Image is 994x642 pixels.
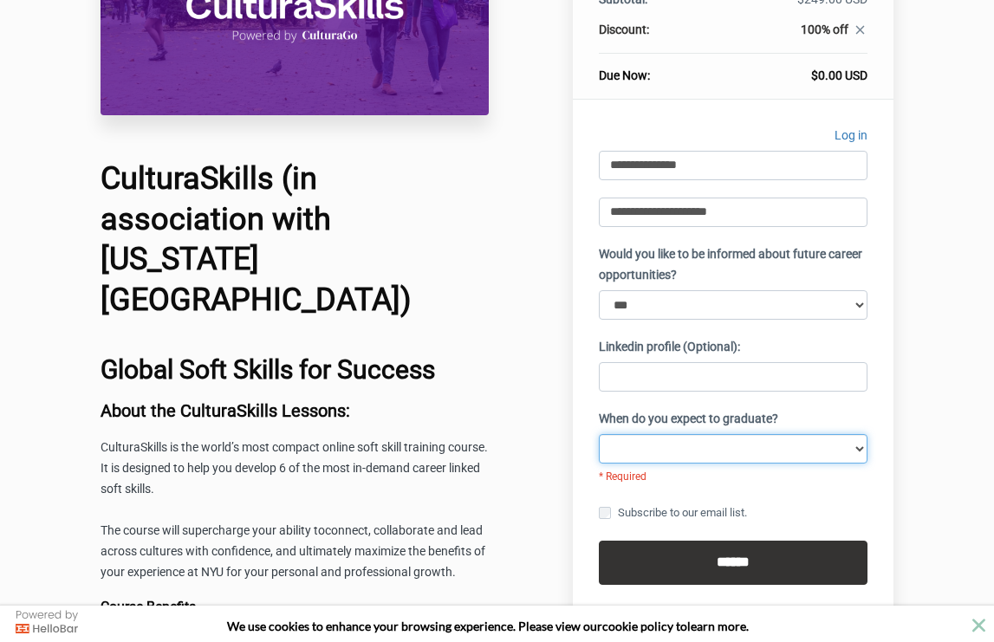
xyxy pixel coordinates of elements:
[101,440,488,496] span: CulturaSkills is the world’s most compact online soft skill training course. It is designed to he...
[599,503,747,522] label: Subscribe to our email list.
[101,599,196,615] b: Course Benefits
[599,337,740,358] label: Linkedin profile (Optional):
[968,614,990,636] button: close
[599,507,611,519] input: Subscribe to our email list.
[853,23,867,37] i: close
[599,468,867,486] li: * Required
[801,23,848,36] span: 100% off
[101,159,489,321] h1: CulturaSkills (in association with [US_STATE][GEOGRAPHIC_DATA])
[848,23,867,42] a: close
[101,523,325,537] span: The course will supercharge your ability to
[227,619,602,633] span: We use cookies to enhance your browsing experience. Please view our
[602,619,673,633] a: cookie policy
[687,619,749,633] span: learn more.
[811,68,867,82] span: $0.00 USD
[101,523,485,579] span: connect, collaborate and lead across cultures with confidence, and ultimately maximize the benefi...
[599,54,711,85] th: Due Now:
[599,21,711,54] th: Discount:
[599,244,867,286] label: Would you like to be informed about future career opportunities?
[676,619,687,633] strong: to
[599,409,778,430] label: When do you expect to graduate?
[101,354,435,385] b: Global Soft Skills for Success
[101,401,489,420] h3: About the CulturaSkills Lessons:
[835,126,867,151] a: Log in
